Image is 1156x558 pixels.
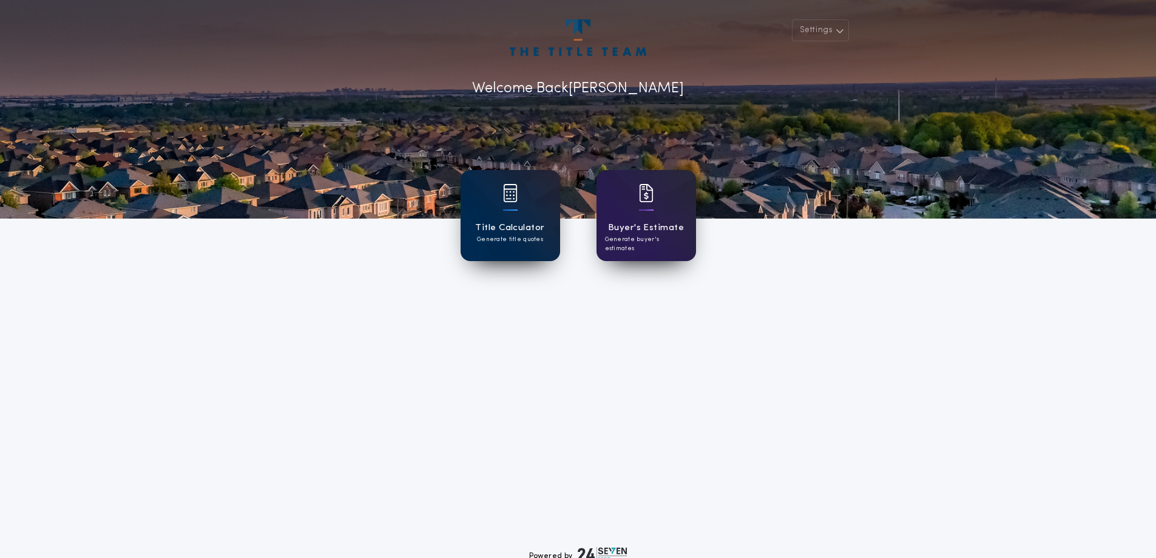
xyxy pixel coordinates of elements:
[472,78,684,100] p: Welcome Back [PERSON_NAME]
[475,221,544,235] h1: Title Calculator
[503,184,518,202] img: card icon
[605,235,688,253] p: Generate buyer's estimates
[461,170,560,261] a: card iconTitle CalculatorGenerate title quotes
[477,235,543,244] p: Generate title quotes
[608,221,684,235] h1: Buyer's Estimate
[597,170,696,261] a: card iconBuyer's EstimateGenerate buyer's estimates
[792,19,849,41] button: Settings
[510,19,646,56] img: account-logo
[639,184,654,202] img: card icon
